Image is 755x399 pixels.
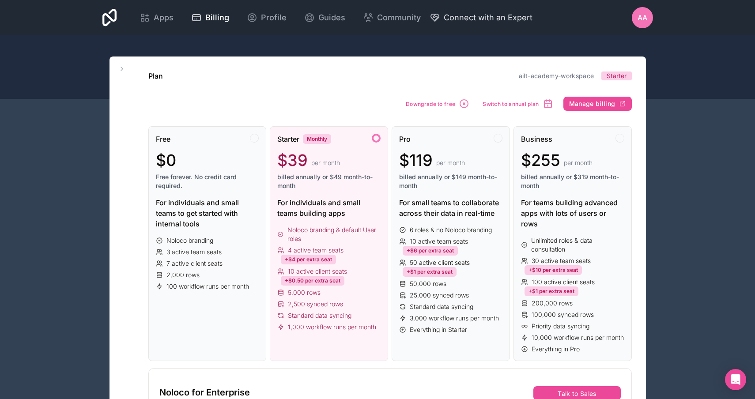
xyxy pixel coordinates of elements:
[532,322,589,331] span: Priority data syncing
[166,259,223,268] span: 7 active client seats
[563,97,632,111] button: Manage billing
[525,265,582,275] div: +$10 per extra seat
[521,173,624,190] span: billed annually or $319 month-to-month
[399,197,502,218] div: For small teams to collaborate across their data in real-time
[532,299,573,308] span: 200,000 rows
[430,11,532,24] button: Connect with an Expert
[377,11,421,24] span: Community
[166,282,249,291] span: 100 workflow runs per month
[399,151,433,169] span: $119
[519,72,594,79] a: ailt-academy-workspace
[166,271,200,279] span: 2,000 rows
[288,300,343,309] span: 2,500 synced rows
[287,226,381,243] span: Noloco branding & default User roles
[403,95,472,112] button: Downgrade to free
[436,158,465,167] span: per month
[166,248,222,256] span: 3 active team seats
[156,197,259,229] div: For individuals and small teams to get started with internal tools
[406,101,455,107] span: Downgrade to free
[399,173,502,190] span: billed annually or $149 month-to-month
[638,12,647,23] span: AA
[607,72,627,80] span: Starter
[277,173,381,190] span: billed annually or $49 month-to-month
[205,11,229,24] span: Billing
[318,11,345,24] span: Guides
[483,101,539,107] span: Switch to annual plan
[399,134,411,144] span: Pro
[261,11,287,24] span: Profile
[288,323,376,331] span: 1,000 workflow runs per month
[532,278,595,286] span: 100 active client seats
[521,151,560,169] span: $255
[277,151,308,169] span: $39
[403,267,457,277] div: +$1 per extra seat
[156,151,176,169] span: $0
[311,158,340,167] span: per month
[156,173,259,190] span: Free forever. No credit card required.
[569,100,615,108] span: Manage billing
[132,8,181,27] a: Apps
[410,302,473,311] span: Standard data syncing
[297,8,352,27] a: Guides
[725,369,746,390] div: Open Intercom Messenger
[521,134,552,144] span: Business
[356,8,428,27] a: Community
[532,345,580,354] span: Everything in Pro
[240,8,294,27] a: Profile
[156,134,170,144] span: Free
[410,237,468,246] span: 10 active team seats
[277,197,381,218] div: For individuals and small teams building apps
[288,267,347,276] span: 10 active client seats
[281,276,344,286] div: +$0.50 per extra seat
[159,386,250,399] span: Noloco for Enterprise
[403,246,458,256] div: +$6 per extra seat
[531,236,624,254] span: Unlimited roles & data consultation
[410,314,499,323] span: 3,000 workflow runs per month
[281,255,336,264] div: +$4 per extra seat
[444,11,532,24] span: Connect with an Expert
[564,158,593,167] span: per month
[184,8,236,27] a: Billing
[154,11,174,24] span: Apps
[166,236,213,245] span: Noloco branding
[410,279,446,288] span: 50,000 rows
[532,256,591,265] span: 30 active team seats
[410,258,470,267] span: 50 active client seats
[410,325,467,334] span: Everything in Starter
[277,134,299,144] span: Starter
[303,134,331,144] div: Monthly
[148,71,163,81] h1: Plan
[525,286,578,296] div: +$1 per extra seat
[532,310,594,319] span: 100,000 synced rows
[288,246,344,255] span: 4 active team seats
[521,197,624,229] div: For teams building advanced apps with lots of users or rows
[288,288,321,297] span: 5,000 rows
[532,333,624,342] span: 10,000 workflow runs per month
[288,311,351,320] span: Standard data syncing
[410,226,492,234] span: 6 roles & no Noloco branding
[479,95,556,112] button: Switch to annual plan
[410,291,469,300] span: 25,000 synced rows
